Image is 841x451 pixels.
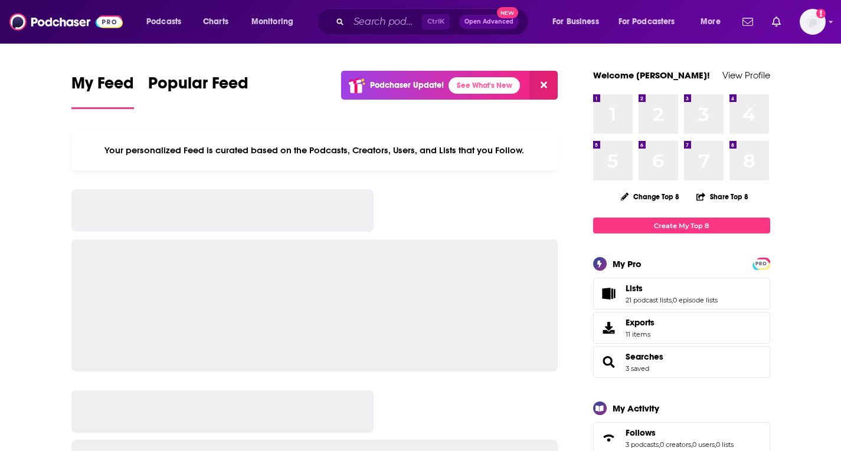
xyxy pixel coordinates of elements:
span: 11 items [626,330,655,338]
button: open menu [611,12,692,31]
a: Popular Feed [148,73,248,109]
span: For Podcasters [619,14,675,30]
span: Open Advanced [464,19,513,25]
a: Lists [597,285,621,302]
a: Show notifications dropdown [738,12,758,32]
span: , [659,440,660,449]
a: 0 users [692,440,715,449]
p: Podchaser Update! [370,80,444,90]
a: Exports [593,312,770,344]
button: open menu [243,12,309,31]
a: 3 podcasts [626,440,659,449]
a: View Profile [722,70,770,81]
span: Exports [626,317,655,328]
a: 0 creators [660,440,691,449]
span: Logged in as megcassidy [800,9,826,35]
a: Follows [597,430,621,446]
button: open menu [544,12,614,31]
button: open menu [138,12,197,31]
div: My Activity [613,403,659,414]
a: Searches [626,351,663,362]
div: Search podcasts, credits, & more... [328,8,540,35]
span: Popular Feed [148,73,248,100]
a: Searches [597,354,621,370]
a: Welcome [PERSON_NAME]! [593,70,710,81]
span: For Business [552,14,599,30]
a: See What's New [449,77,520,94]
span: Monitoring [251,14,293,30]
span: Exports [597,320,621,336]
a: Lists [626,283,718,294]
span: , [691,440,692,449]
span: , [672,296,673,304]
span: More [701,14,721,30]
a: 0 episode lists [673,296,718,304]
span: , [715,440,716,449]
button: Show profile menu [800,9,826,35]
img: Podchaser - Follow, Share and Rate Podcasts [9,11,123,33]
a: Show notifications dropdown [767,12,786,32]
span: Lists [626,283,643,294]
a: Charts [195,12,235,31]
span: Podcasts [146,14,181,30]
a: 21 podcast lists [626,296,672,304]
button: Share Top 8 [696,185,749,208]
a: PRO [754,259,768,268]
span: Follows [626,427,656,438]
svg: Add a profile image [816,9,826,18]
span: Ctrl K [422,14,450,29]
span: Searches [593,346,770,378]
input: Search podcasts, credits, & more... [349,12,422,31]
button: open menu [692,12,735,31]
img: User Profile [800,9,826,35]
span: PRO [754,259,768,268]
button: Open AdvancedNew [459,15,519,29]
div: Your personalized Feed is curated based on the Podcasts, Creators, Users, and Lists that you Follow. [71,130,558,170]
button: Change Top 8 [614,189,687,204]
a: My Feed [71,73,134,109]
span: New [497,7,518,18]
a: 3 saved [626,364,649,373]
span: Lists [593,278,770,310]
a: Follows [626,427,734,438]
span: Charts [203,14,228,30]
div: My Pro [613,258,642,269]
a: Create My Top 8 [593,218,770,233]
span: My Feed [71,73,134,100]
a: 0 lists [716,440,734,449]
